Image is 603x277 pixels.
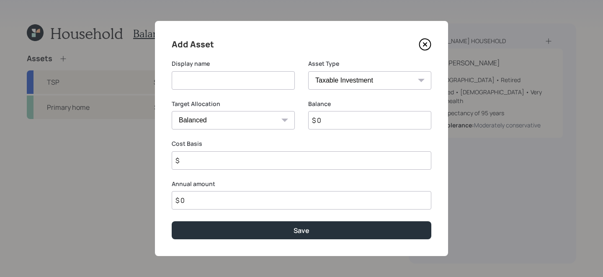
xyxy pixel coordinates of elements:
[172,221,431,239] button: Save
[172,38,214,51] h4: Add Asset
[308,100,431,108] label: Balance
[172,180,431,188] label: Annual amount
[294,226,309,235] div: Save
[308,60,431,68] label: Asset Type
[172,140,431,148] label: Cost Basis
[172,100,295,108] label: Target Allocation
[172,60,295,68] label: Display name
